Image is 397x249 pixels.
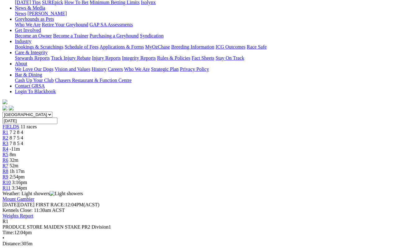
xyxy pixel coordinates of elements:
[55,78,132,83] a: Chasers Restaurant & Function Centre
[192,55,214,61] a: Fact Sheets
[2,208,395,213] div: Kennels Close: 11:30am ACST
[92,55,121,61] a: Injury Reports
[55,67,90,72] a: Vision and Values
[100,44,144,49] a: Applications & Forms
[2,213,33,218] a: Weights Report
[2,196,34,202] a: Mount Gambier
[2,169,8,174] a: R8
[2,235,4,241] span: •
[10,152,16,157] span: 8m
[9,105,14,110] img: twitter.svg
[2,141,8,146] a: R3
[15,78,395,83] div: Bar & Dining
[15,39,31,44] a: Industry
[2,118,57,124] input: Select date
[53,33,88,38] a: Become a Trainer
[247,44,266,49] a: Race Safe
[15,78,54,83] a: Cash Up Your Club
[90,33,139,38] a: Purchasing a Greyhound
[90,22,133,27] a: GAP SA Assessments
[2,202,34,207] span: [DATE]
[27,11,67,16] a: [PERSON_NAME]
[15,33,52,38] a: Become an Owner
[15,89,56,94] a: Login To Blackbook
[2,130,8,135] a: R1
[171,44,214,49] a: Breeding Information
[15,50,48,55] a: Care & Integrity
[10,169,25,174] span: 1h 17m
[91,67,106,72] a: History
[140,33,163,38] a: Syndication
[2,99,7,104] img: logo-grsa-white.png
[15,22,41,27] a: Who We Are
[151,67,179,72] a: Strategic Plan
[2,219,8,224] span: R1
[51,55,91,61] a: Track Injury Rebate
[10,135,23,140] span: 8 7 5 4
[15,11,26,16] a: News
[15,16,54,22] a: Greyhounds as Pets
[2,241,21,246] span: Distance:
[2,230,14,235] span: Time:
[10,174,25,179] span: 2:54pm
[50,191,83,196] img: Light showers
[2,230,395,235] div: 12:04pm
[122,55,156,61] a: Integrity Reports
[15,33,395,39] div: Get Involved
[15,11,395,16] div: News & Media
[10,130,23,135] span: 7 2 8 4
[15,44,395,50] div: Industry
[180,67,209,72] a: Privacy Policy
[10,146,20,152] span: -11m
[15,83,45,88] a: Contact GRSA
[42,22,88,27] a: Retire Your Greyhound
[2,174,8,179] a: R9
[10,157,18,163] span: 32m
[12,185,27,191] span: 3:34pm
[20,124,37,129] span: 11 races
[2,157,8,163] a: R6
[2,180,11,185] a: R10
[65,44,98,49] a: Schedule of Fees
[2,202,19,207] span: [DATE]
[15,22,395,28] div: Greyhounds as Pets
[2,191,83,196] span: Weather: Light showers
[10,163,18,168] span: 52m
[10,141,23,146] span: 7 8 5 4
[2,146,8,152] a: R4
[36,202,65,207] span: FIRST RACE:
[124,67,150,72] a: Who We Are
[15,44,63,49] a: Bookings & Scratchings
[15,72,42,77] a: Bar & Dining
[15,61,27,66] a: About
[2,135,8,140] a: R2
[15,67,395,72] div: About
[2,152,8,157] a: R5
[15,67,53,72] a: We Love Our Dogs
[108,67,123,72] a: Careers
[15,55,50,61] a: Stewards Reports
[145,44,170,49] a: MyOzChase
[2,163,8,168] a: R7
[157,55,190,61] a: Rules & Policies
[2,124,19,129] a: FIELDS
[12,180,27,185] span: 3:16pm
[15,55,395,61] div: Care & Integrity
[15,28,41,33] a: Get Involved
[15,5,45,11] a: News & Media
[216,44,245,49] a: ICG Outcomes
[36,202,100,207] span: 12:04PM(ACST)
[2,185,11,191] a: R11
[216,55,244,61] a: Stay On Track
